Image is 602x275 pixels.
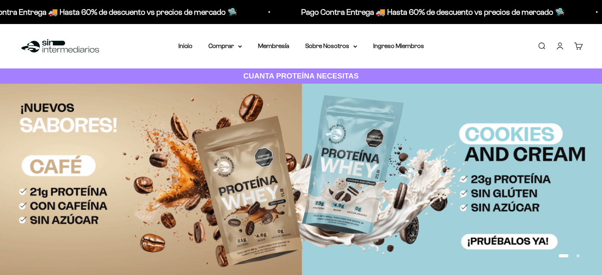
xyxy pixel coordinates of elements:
[373,42,424,49] a: Ingreso Miembros
[258,42,289,49] a: Membresía
[240,6,504,18] p: Pago Contra Entrega 🚚 Hasta 60% de descuento vs precios de mercado 🛸
[178,42,192,49] a: Inicio
[243,72,359,80] strong: CUANTA PROTEÍNA NECESITAS
[208,41,242,51] summary: Comprar
[305,41,357,51] summary: Sobre Nosotros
